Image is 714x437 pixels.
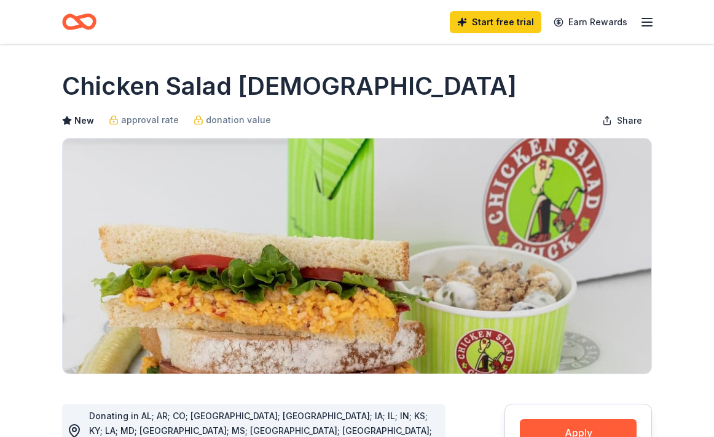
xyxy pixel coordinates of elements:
span: New [74,113,94,128]
span: donation value [206,113,271,127]
span: approval rate [121,113,179,127]
a: Start free trial [450,11,541,33]
h1: Chicken Salad [DEMOGRAPHIC_DATA] [62,69,517,103]
a: donation value [194,113,271,127]
a: Home [62,7,96,36]
button: Share [592,108,652,133]
a: approval rate [109,113,179,127]
span: Share [617,113,642,128]
img: Image for Chicken Salad Chick [63,138,651,374]
a: Earn Rewards [546,11,635,33]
